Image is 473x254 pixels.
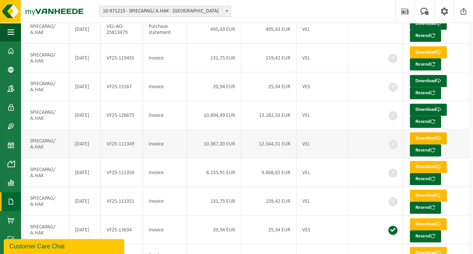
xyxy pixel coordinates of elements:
a: Download [410,161,447,173]
td: 20,94 EUR [187,216,241,244]
td: SPIECAPAG/ A.HAK [24,158,69,187]
td: 20,94 EUR [187,72,241,101]
td: [DATE] [69,130,101,158]
td: VF25-13634 [101,216,143,244]
td: SPIECAPAG/ A.HAK [24,72,69,101]
td: [DATE] [69,158,101,187]
td: Invoice [143,158,187,187]
button: Resend [410,58,441,70]
td: Invoice [143,101,187,130]
td: VEL [297,44,348,72]
td: VEL [297,187,348,216]
td: VES [297,72,348,101]
td: 131,75 EUR [187,187,241,216]
a: Download [410,190,447,202]
button: Resend [410,173,441,185]
td: Invoice [143,216,187,244]
a: Download [410,132,447,144]
button: Resend [410,202,441,214]
td: VEL-AO-25813479 [101,15,143,44]
a: Download [410,75,447,87]
td: SPIECAPAG/ A.HAK [24,15,69,44]
td: VF25-15167 [101,72,143,101]
td: VEL [297,101,348,130]
td: VF25-111351 [101,187,143,216]
td: [DATE] [69,15,101,44]
iframe: chat widget [4,237,126,254]
td: VF25-111349 [101,130,143,158]
td: Purchase statement [143,15,187,44]
td: VF25-119455 [101,44,143,72]
td: SPIECAPAG/ A.HAK [24,101,69,130]
td: 8.155,91 EUR [187,158,241,187]
td: 25,34 EUR [241,216,297,244]
td: 9.868,65 EUR [241,158,297,187]
a: Download [410,104,447,116]
td: 12.544,31 EUR [241,130,297,158]
button: Resend [410,144,441,156]
button: Resend [410,230,441,242]
td: 159,42 EUR [241,187,297,216]
td: 159,42 EUR [241,44,297,72]
button: Resend [410,30,441,42]
td: Invoice [143,187,187,216]
td: VEL [297,15,348,44]
td: 25,34 EUR [241,72,297,101]
td: 10.894,49 EUR [187,101,241,130]
td: [DATE] [69,187,101,216]
td: [DATE] [69,216,101,244]
td: Invoice [143,44,187,72]
a: Download [410,218,447,230]
button: Resend [410,87,441,99]
td: SPIECAPAG/ A.HAK [24,44,69,72]
td: VEL [297,130,348,158]
td: 131,75 EUR [187,44,241,72]
td: VF25-126675 [101,101,143,130]
td: SPIECAPAG/ A.HAK [24,216,69,244]
td: VF25-111350 [101,158,143,187]
span: 10-971215 - SPIECAPAG/ A.HAK - BRUGGE [99,6,231,17]
td: VEL [297,158,348,187]
td: Invoice [143,72,187,101]
td: [DATE] [69,101,101,130]
td: [DATE] [69,72,101,101]
td: Invoice [143,130,187,158]
td: 495,43 EUR [187,15,241,44]
td: SPIECAPAG/ A.HAK [24,130,69,158]
td: VES [297,216,348,244]
td: [DATE] [69,44,101,72]
td: 495,43 EUR [241,15,297,44]
span: 10-971215 - SPIECAPAG/ A.HAK - BRUGGE [100,6,231,17]
button: Resend [410,116,441,128]
a: Download [410,18,447,30]
a: Download [410,46,447,58]
td: 13.182,33 EUR [241,101,297,130]
td: 10.367,20 EUR [187,130,241,158]
td: SPIECAPAG/ A.HAK [24,187,69,216]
